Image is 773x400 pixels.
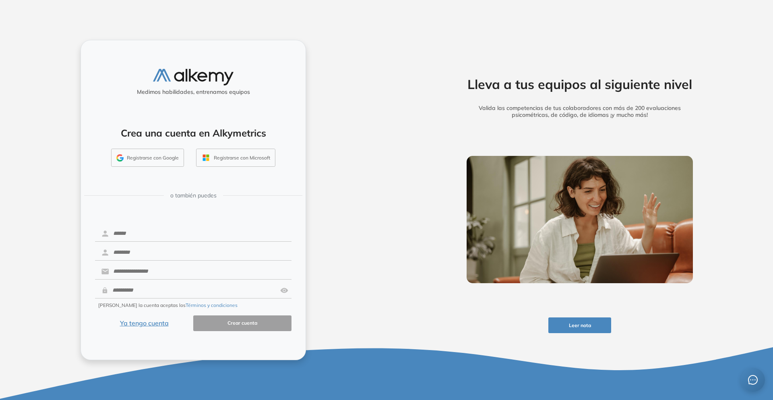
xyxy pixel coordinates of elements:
[153,69,234,85] img: logo-alkemy
[116,154,124,162] img: GMAIL_ICON
[280,283,288,298] img: asd
[201,153,211,162] img: OUTLOOK_ICON
[95,315,193,331] button: Ya tengo cuenta
[467,156,693,283] img: img-more-info
[186,302,238,309] button: Términos y condiciones
[548,317,611,333] button: Leer nota
[193,315,291,331] button: Crear cuenta
[454,77,705,92] h2: Lleva a tus equipos al siguiente nivel
[91,127,295,139] h4: Crea una cuenta en Alkymetrics
[454,105,705,118] h5: Valida las competencias de tus colaboradores con más de 200 evaluaciones psicométricas, de código...
[84,89,302,95] h5: Medimos habilidades, entrenamos equipos
[111,149,184,167] button: Registrarse con Google
[196,149,275,167] button: Registrarse con Microsoft
[170,191,217,200] span: o también puedes
[98,302,238,309] span: [PERSON_NAME] la cuenta aceptas los
[748,375,758,385] span: message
